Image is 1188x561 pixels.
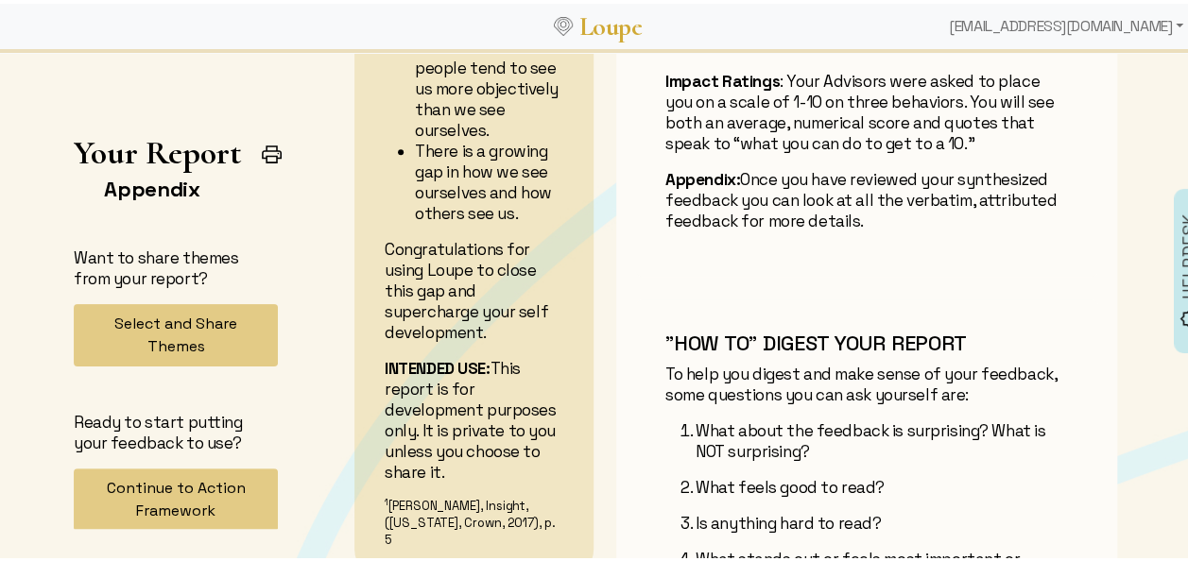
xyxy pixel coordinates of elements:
[104,172,200,198] a: Appendix
[665,67,1068,150] p: : Your Advisors were asked to place you on a scale of 1-10 on three behaviors. You will see both ...
[385,235,563,339] p: Congratulations for using Loupe to close this gap and supercharge your self development.
[665,165,740,186] b: Appendix:
[665,165,1068,228] p: Once you have reviewed your synthesized feedback you can look at all the verbatim, attributed fee...
[696,416,1068,458] p: What about the feedback is surprising? What is NOT surprising?
[385,494,563,545] div: [PERSON_NAME], Insight, ([US_STATE], Crown, 2017), p. 5
[415,137,563,220] li: There is a growing gap in how we see ourselves and how others see us.
[74,465,278,527] button: Continue to Action Framework
[573,6,648,41] a: Loupe
[665,326,1068,352] h3: "HOW TO" DIGEST YOUR REPORT
[74,244,278,285] p: Want to share themes from your report?
[696,473,1068,494] p: What feels good to read?
[696,509,1068,530] p: Is anything hard to read?
[385,354,490,375] strong: INTENDED USE:
[385,492,388,504] sup: 1
[252,131,291,170] button: Print Report
[74,408,278,450] p: Ready to start putting your feedback to use?
[260,139,284,162] img: Print Icon
[415,12,563,137] li: Research also shows that other people tend to see us more objectively than we see ourselves.
[385,354,563,479] p: This report is for development purposes only. It is private to you unless you choose to share it.
[74,129,241,168] h1: Your Report
[554,13,573,32] img: Loupe Logo
[74,129,278,525] app-left-page-nav: Your Report
[74,300,278,363] button: Select and Share Themes
[665,360,1068,401] p: To help you digest and make sense of your feedback, some questions you can ask yourself are:
[665,67,780,88] b: Impact Ratings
